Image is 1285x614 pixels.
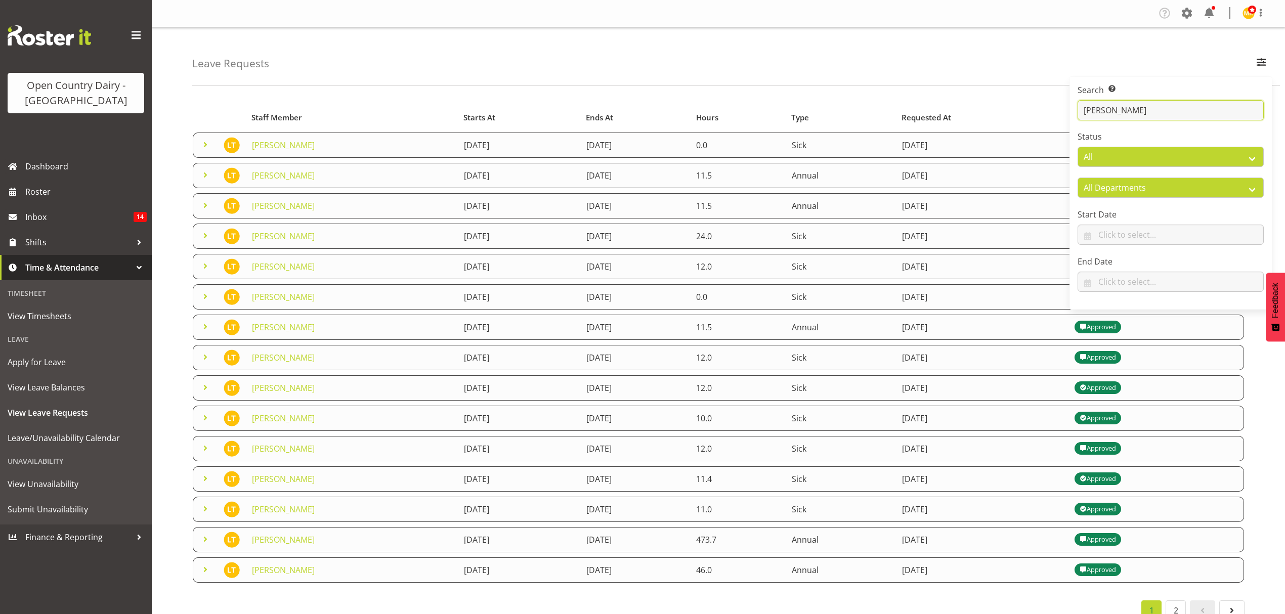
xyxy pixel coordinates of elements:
button: Feedback - Show survey [1266,273,1285,341]
td: Sick [786,284,896,310]
img: milk-reception-awarua7542.jpg [1243,7,1255,19]
span: Shifts [25,235,132,250]
a: View Unavailability [3,471,149,497]
td: 12.0 [690,254,786,279]
td: [DATE] [896,375,1069,401]
td: Annual [786,163,896,188]
td: [DATE] [458,497,581,522]
td: Sick [786,375,896,401]
td: [DATE] [458,193,581,218]
td: [DATE] [896,284,1069,310]
span: Type [791,112,809,123]
img: leona-turner7509.jpg [224,380,240,396]
span: Time & Attendance [25,260,132,275]
span: View Leave Requests [8,405,144,420]
td: [DATE] [458,345,581,370]
a: [PERSON_NAME] [252,231,315,242]
td: [DATE] [458,224,581,249]
td: Annual [786,527,896,552]
img: leona-turner7509.jpg [224,441,240,457]
span: Ends At [586,112,613,123]
td: [DATE] [458,406,581,431]
td: [DATE] [580,527,690,552]
img: leona-turner7509.jpg [224,410,240,426]
label: End Date [1078,255,1264,268]
label: Status [1078,130,1264,143]
label: Start Date [1078,208,1264,221]
span: Leave/Unavailability Calendar [8,430,144,446]
a: [PERSON_NAME] [252,322,315,333]
td: [DATE] [458,436,581,461]
a: View Leave Requests [3,400,149,425]
a: [PERSON_NAME] [252,504,315,515]
td: [DATE] [896,497,1069,522]
a: Leave/Unavailability Calendar [3,425,149,451]
td: Annual [786,557,896,583]
td: [DATE] [580,315,690,340]
a: [PERSON_NAME] [252,140,315,151]
td: [DATE] [896,436,1069,461]
input: Click to select... [1078,225,1264,245]
td: [DATE] [580,345,690,370]
img: leona-turner7509.jpg [224,471,240,487]
img: leona-turner7509.jpg [224,289,240,305]
span: Requested At [902,112,951,123]
td: 12.0 [690,375,786,401]
span: Feedback [1271,283,1280,318]
td: 473.7 [690,527,786,552]
img: Rosterit website logo [8,25,91,46]
td: [DATE] [896,406,1069,431]
div: Leave [3,329,149,349]
td: [DATE] [458,284,581,310]
div: Unavailability [3,451,149,471]
td: 11.5 [690,315,786,340]
td: [DATE] [896,345,1069,370]
td: Sick [786,133,896,158]
span: Dashboard [25,159,147,174]
td: [DATE] [896,163,1069,188]
a: [PERSON_NAME] [252,352,315,363]
div: Approved [1080,473,1116,485]
td: [DATE] [896,315,1069,340]
a: [PERSON_NAME] [252,382,315,393]
span: View Unavailability [8,476,144,492]
td: [DATE] [580,133,690,158]
td: Sick [786,436,896,461]
div: Open Country Dairy - [GEOGRAPHIC_DATA] [18,78,134,108]
a: [PERSON_NAME] [252,564,315,576]
span: View Leave Balances [8,380,144,395]
td: Sick [786,254,896,279]
td: [DATE] [458,557,581,583]
td: [DATE] [458,133,581,158]
td: [DATE] [580,406,690,431]
td: [DATE] [896,254,1069,279]
a: Apply for Leave [3,349,149,375]
a: Submit Unavailability [3,497,149,522]
a: [PERSON_NAME] [252,261,315,272]
td: 11.4 [690,466,786,492]
td: 12.0 [690,436,786,461]
a: View Leave Balances [3,375,149,400]
span: Hours [696,112,718,123]
td: [DATE] [896,193,1069,218]
td: Sick [786,497,896,522]
h4: Leave Requests [192,58,269,69]
td: [DATE] [458,527,581,552]
td: [DATE] [896,557,1069,583]
a: [PERSON_NAME] [252,170,315,181]
td: [DATE] [896,224,1069,249]
td: [DATE] [458,315,581,340]
td: [DATE] [580,254,690,279]
label: Search [1078,84,1264,96]
div: Approved [1080,503,1116,515]
span: Finance & Reporting [25,530,132,545]
img: leona-turner7509.jpg [224,228,240,244]
a: [PERSON_NAME] [252,443,315,454]
td: Sick [786,466,896,492]
td: Sick [786,345,896,370]
td: [DATE] [458,254,581,279]
a: [PERSON_NAME] [252,200,315,211]
div: Approved [1080,321,1116,333]
a: [PERSON_NAME] [252,473,315,485]
input: Click to select... [1078,272,1264,292]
